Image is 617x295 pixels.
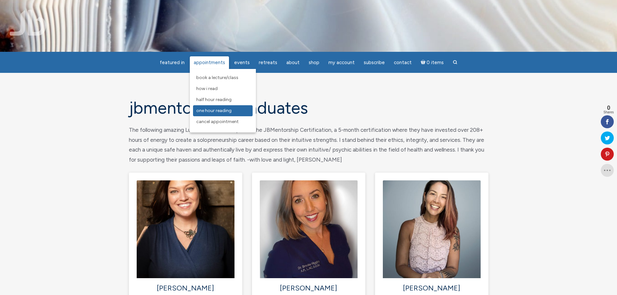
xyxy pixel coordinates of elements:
span: Shares [603,111,614,114]
a: [PERSON_NAME] [403,284,460,292]
span: Events [234,60,250,65]
img: Dr. Sarah Paige Wilde [383,180,481,278]
p: The following amazing Luminaires have completed the JBMentorship Certification, a 5-month certifi... [129,125,488,165]
a: Subscribe [360,56,389,69]
a: Book a Lecture/Class [193,72,253,83]
a: Appointments [190,56,229,69]
span: One Hour Reading [196,108,232,113]
span: Half Hour Reading [196,97,232,102]
a: Cancel Appointment [193,116,253,127]
span: Appointments [194,60,225,65]
a: Events [230,56,254,69]
a: How I Read [193,83,253,94]
a: Contact [390,56,416,69]
span: 0 [603,105,614,111]
img: Jamie Butler. The Everyday Medium [10,10,46,36]
span: Shop [309,60,319,65]
span: About [286,60,300,65]
span: Cancel Appointment [196,119,239,124]
span: Book a Lecture/Class [196,75,238,80]
span: My Account [328,60,355,65]
span: Subscribe [364,60,385,65]
a: Shop [305,56,323,69]
a: Retreats [255,56,281,69]
span: featured in [160,60,185,65]
img: Bonnie Casamassima [137,180,234,278]
a: featured in [156,56,189,69]
a: Half Hour Reading [193,94,253,105]
a: My Account [325,56,359,69]
span: Contact [394,60,412,65]
h1: JBMentorship Graduates [129,99,488,117]
a: [PERSON_NAME] [157,284,214,292]
span: 0 items [427,60,444,65]
a: One Hour Reading [193,105,253,116]
i: Cart [421,60,427,65]
span: Retreats [259,60,277,65]
a: About [282,56,303,69]
img: Dr. Brooke Higgins [260,180,358,278]
a: Cart0 items [417,56,448,69]
a: [PERSON_NAME] [280,284,337,292]
span: How I Read [196,86,218,91]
